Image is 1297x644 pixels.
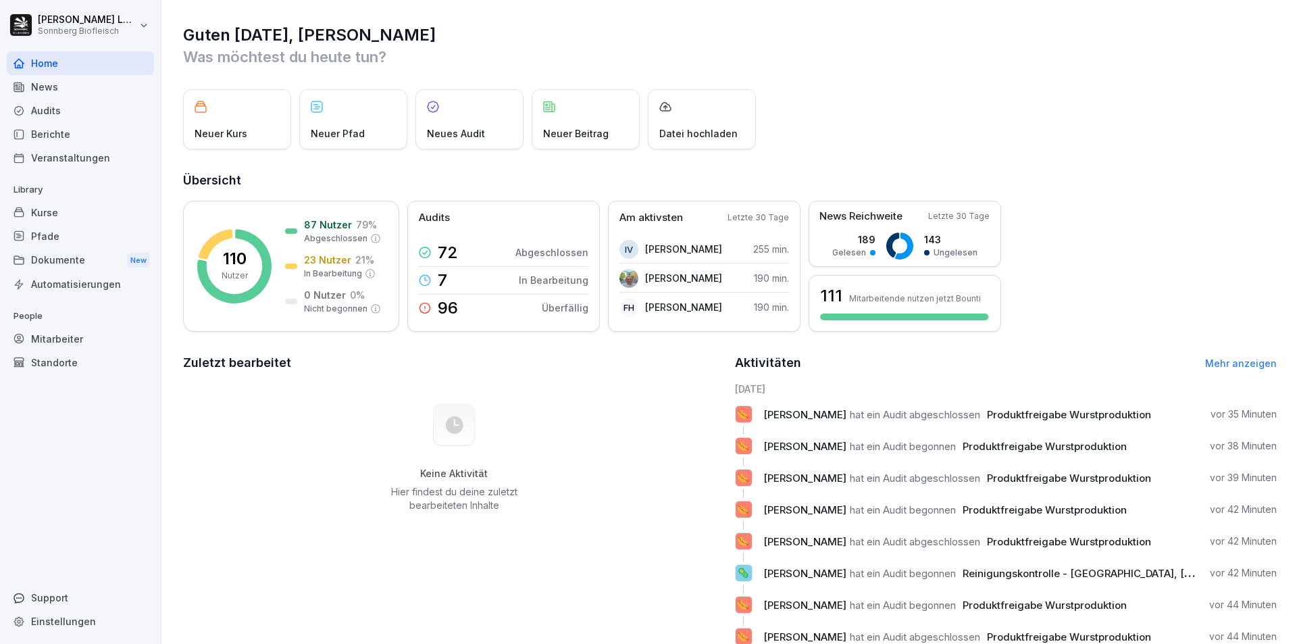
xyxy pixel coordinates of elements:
[1210,503,1277,516] p: vor 42 Minuten
[38,26,136,36] p: Sonnberg Biofleisch
[754,300,789,314] p: 190 min.
[987,408,1151,421] span: Produktfreigabe Wurstproduktion
[7,122,154,146] a: Berichte
[355,253,374,267] p: 21 %
[438,300,458,316] p: 96
[737,437,750,455] p: 🌭
[763,535,846,548] span: [PERSON_NAME]
[1210,566,1277,580] p: vor 42 Minuten
[645,271,722,285] p: [PERSON_NAME]
[619,240,638,259] div: IV
[987,472,1151,485] span: Produktfreigabe Wurstproduktion
[987,535,1151,548] span: Produktfreigabe Wurstproduktion
[127,253,150,268] div: New
[419,210,450,226] p: Audits
[183,46,1277,68] p: Was möchtest du heute tun?
[737,532,750,551] p: 🌭
[850,408,980,421] span: hat ein Audit abgeschlossen
[735,382,1277,396] h6: [DATE]
[850,440,956,453] span: hat ein Audit begonnen
[659,126,738,141] p: Datei hochladen
[737,405,750,424] p: 🌭
[819,209,902,224] p: News Reichweite
[1209,630,1277,643] p: vor 44 Minuten
[7,75,154,99] a: News
[7,610,154,633] a: Einstellungen
[728,212,789,224] p: Letzte 30 Tage
[1209,598,1277,612] p: vor 44 Minuten
[304,288,346,302] p: 0 Nutzer
[304,303,367,315] p: Nicht begonnen
[438,272,447,289] p: 7
[850,535,980,548] span: hat ein Audit abgeschlossen
[7,586,154,610] div: Support
[311,126,365,141] p: Neuer Pfad
[737,468,750,487] p: 🌭
[7,146,154,170] a: Veranstaltungen
[737,595,750,614] p: 🌭
[832,247,866,259] p: Gelesen
[934,247,977,259] p: Ungelesen
[1210,439,1277,453] p: vor 38 Minuten
[963,599,1127,612] span: Produktfreigabe Wurstproduktion
[928,210,990,222] p: Letzte 30 Tage
[763,599,846,612] span: [PERSON_NAME]
[763,503,846,516] span: [PERSON_NAME]
[38,14,136,26] p: [PERSON_NAME] Lumetsberger
[183,171,1277,190] h2: Übersicht
[763,440,846,453] span: [PERSON_NAME]
[763,567,846,580] span: [PERSON_NAME]
[963,503,1127,516] span: Produktfreigabe Wurstproduktion
[924,232,977,247] p: 143
[7,179,154,201] p: Library
[763,630,846,643] span: [PERSON_NAME]
[832,232,875,247] p: 189
[183,353,726,372] h2: Zuletzt bearbeitet
[7,99,154,122] a: Audits
[7,224,154,248] a: Pfade
[7,272,154,296] a: Automatisierungen
[737,500,750,519] p: 🌭
[195,126,247,141] p: Neuer Kurs
[223,251,247,267] p: 110
[7,305,154,327] p: People
[1210,471,1277,485] p: vor 39 Minuten
[7,201,154,224] a: Kurse
[849,293,981,303] p: Mitarbeitende nutzen jetzt Bounti
[356,218,377,232] p: 79 %
[763,408,846,421] span: [PERSON_NAME]
[304,268,362,280] p: In Bearbeitung
[645,242,722,256] p: [PERSON_NAME]
[542,301,588,315] p: Überfällig
[350,288,365,302] p: 0 %
[735,353,801,372] h2: Aktivitäten
[7,51,154,75] a: Home
[304,218,352,232] p: 87 Nutzer
[386,485,522,512] p: Hier findest du deine zuletzt bearbeiteten Inhalte
[850,503,956,516] span: hat ein Audit begonnen
[850,599,956,612] span: hat ein Audit begonnen
[737,564,750,583] p: 🦠
[222,270,248,282] p: Nutzer
[754,271,789,285] p: 190 min.
[183,24,1277,46] h1: Guten [DATE], [PERSON_NAME]
[1205,357,1277,369] a: Mehr anzeigen
[753,242,789,256] p: 255 min.
[850,472,980,485] span: hat ein Audit abgeschlossen
[850,567,956,580] span: hat ein Audit begonnen
[1210,535,1277,548] p: vor 42 Minuten
[619,210,683,226] p: Am aktivsten
[7,327,154,351] a: Mitarbeiter
[7,351,154,374] a: Standorte
[304,253,351,267] p: 23 Nutzer
[850,630,980,643] span: hat ein Audit abgeschlossen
